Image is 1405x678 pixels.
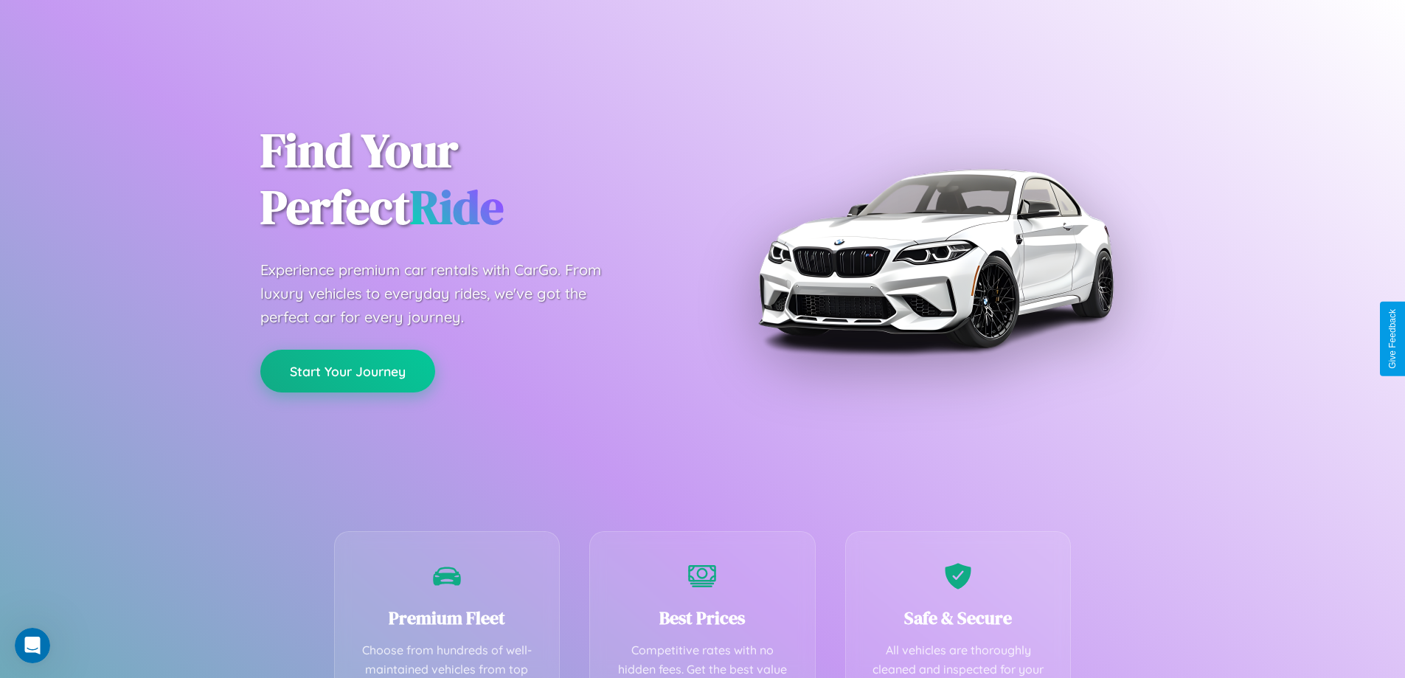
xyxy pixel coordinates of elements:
button: Start Your Journey [260,350,435,392]
h3: Safe & Secure [868,606,1049,630]
h3: Best Prices [612,606,793,630]
iframe: Intercom live chat [15,628,50,663]
p: Experience premium car rentals with CarGo. From luxury vehicles to everyday rides, we've got the ... [260,258,629,329]
h1: Find Your Perfect [260,122,681,236]
img: Premium BMW car rental vehicle [751,74,1120,443]
h3: Premium Fleet [357,606,538,630]
span: Ride [410,175,504,239]
div: Give Feedback [1387,309,1398,369]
